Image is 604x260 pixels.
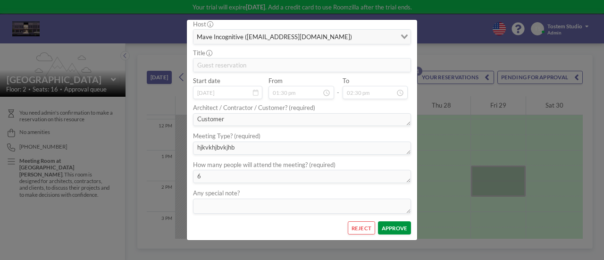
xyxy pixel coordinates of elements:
div: Search for option [193,30,411,44]
button: APPROVE [378,221,411,235]
label: How many people will attend the meeting? (required) [193,161,336,168]
label: From [268,77,283,84]
label: Title [193,49,211,57]
label: Any special note? [193,189,240,197]
span: - [337,79,339,96]
label: To [343,77,349,84]
label: Meeting Type? (required) [193,132,260,140]
label: Architect / Contractor / Customer? (required) [193,104,315,111]
input: Tostem's reservation [193,59,411,72]
label: Start date [193,77,220,84]
button: REJECT [348,221,375,235]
